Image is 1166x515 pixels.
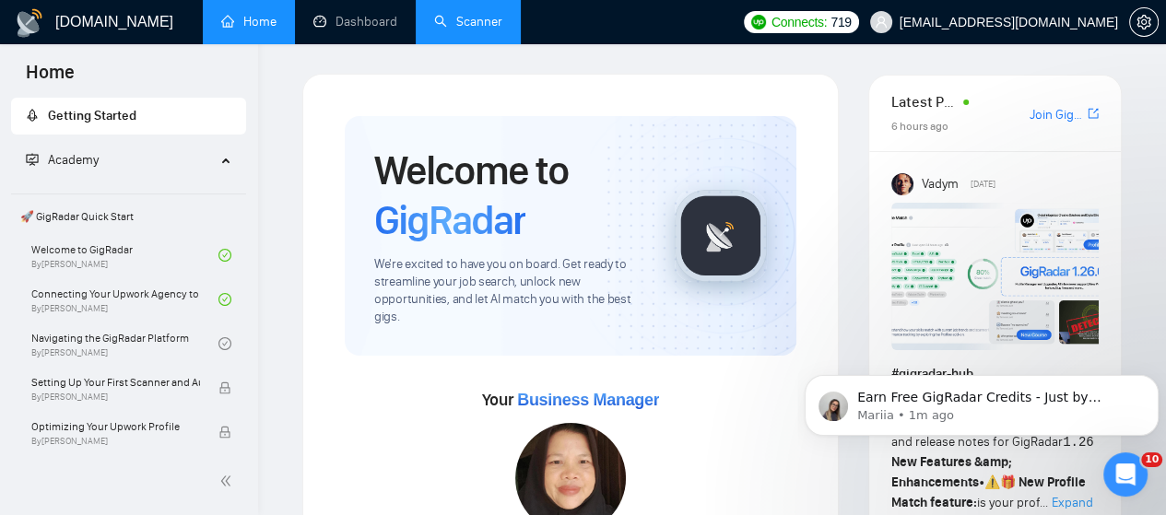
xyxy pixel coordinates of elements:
[1129,15,1159,29] a: setting
[11,59,89,98] span: Home
[219,472,238,490] span: double-left
[31,392,200,403] span: By [PERSON_NAME]
[313,14,397,29] a: dashboardDashboard
[922,174,959,194] span: Vadym
[751,15,766,29] img: upwork-logo.png
[891,203,1113,350] img: F09AC4U7ATU-image.png
[11,98,246,135] li: Getting Started
[31,417,200,436] span: Optimizing Your Upwork Profile
[1000,474,1016,490] span: 🎁
[875,16,888,29] span: user
[31,436,200,447] span: By [PERSON_NAME]
[13,198,244,235] span: 🚀 GigRadar Quick Start
[31,373,200,392] span: Setting Up Your First Scanner and Auto-Bidder
[48,152,99,168] span: Academy
[1130,15,1158,29] span: setting
[221,14,277,29] a: homeHome
[970,176,995,193] span: [DATE]
[482,390,660,410] span: Your
[26,153,39,166] span: fund-projection-screen
[218,381,231,394] span: lock
[31,235,218,275] a: Welcome to GigRadarBy[PERSON_NAME]
[891,120,948,133] span: 6 hours ago
[1030,105,1084,125] a: Join GigRadar Slack Community
[797,336,1166,465] iframe: Intercom notifications message
[374,195,525,245] span: GigRadar
[218,293,231,306] span: check-circle
[830,12,851,32] span: 719
[771,12,827,32] span: Connects:
[31,279,218,320] a: Connecting Your Upwork Agency to GigRadarBy[PERSON_NAME]
[1052,495,1093,510] span: Expand
[1141,452,1162,467] span: 10
[218,337,231,350] span: check-circle
[891,173,913,195] img: Vadym
[26,109,39,122] span: rocket
[218,249,231,262] span: check-circle
[517,391,659,409] span: Business Manager
[984,474,1000,490] span: ⚠️
[374,146,645,245] h1: Welcome to
[26,152,99,168] span: Academy
[1088,106,1099,121] span: export
[891,90,958,113] span: Latest Posts from the GigRadar Community
[1129,7,1159,37] button: setting
[1088,105,1099,123] a: export
[15,8,44,38] img: logo
[374,256,645,326] span: We're excited to have you on board. Get ready to streamline your job search, unlock new opportuni...
[675,190,767,282] img: gigradar-logo.png
[218,426,231,439] span: lock
[31,323,218,364] a: Navigating the GigRadar PlatformBy[PERSON_NAME]
[1103,452,1148,497] iframe: Intercom live chat
[48,108,136,123] span: Getting Started
[434,14,502,29] a: searchScanner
